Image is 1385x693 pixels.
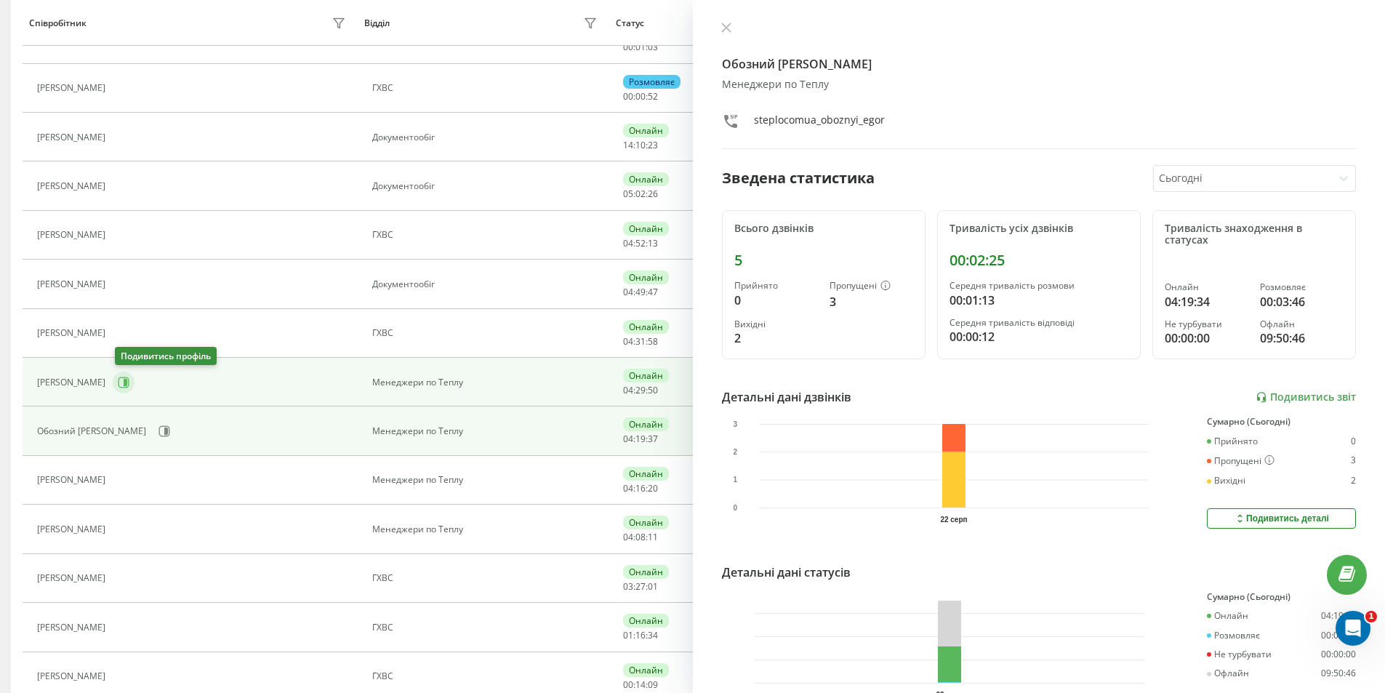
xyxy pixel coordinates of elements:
span: 02 [635,188,646,200]
span: 52 [648,90,658,103]
div: : : [623,582,658,592]
div: Детальні дані статусів [722,564,851,581]
span: 16 [635,482,646,494]
div: : : [623,680,658,690]
div: Всього дзвінків [734,223,913,235]
div: Розмовляє [1207,630,1260,641]
span: 04 [623,531,633,543]
span: 09 [648,678,658,691]
div: Подивитись профіль [115,347,217,365]
span: 00 [635,90,646,103]
span: 14 [635,678,646,691]
div: Середня тривалість розмови [950,281,1128,291]
h4: Обозний [PERSON_NAME] [722,55,1357,73]
div: ГХВС [372,573,601,583]
div: Офлайн [1207,668,1249,678]
div: Прийнято [734,281,818,291]
div: Середня тривалість відповіді [950,318,1128,328]
div: Сумарно (Сьогодні) [1207,592,1356,602]
div: Онлайн [623,417,669,431]
div: 00:00:00 [1321,649,1356,660]
span: 37 [648,433,658,445]
span: 27 [635,580,646,593]
iframe: Intercom live chat [1336,611,1370,646]
div: 04:19:34 [1321,611,1356,621]
div: : : [623,287,658,297]
div: Онлайн [623,614,669,628]
span: 13 [648,237,658,249]
span: 04 [623,335,633,348]
div: Розмовляє [1260,282,1344,292]
div: Онлайн [623,565,669,579]
div: Вихідні [1207,476,1245,486]
span: 00 [623,90,633,103]
span: 50 [648,384,658,396]
span: 49 [635,286,646,298]
div: : : [623,189,658,199]
span: 01 [623,629,633,641]
div: 09:50:46 [1260,329,1344,347]
div: steplocomua_oboznyi_egor [754,113,885,134]
div: Зведена статистика [722,167,875,189]
div: [PERSON_NAME] [37,622,109,633]
div: [PERSON_NAME] [37,132,109,143]
div: ГХВС [372,328,601,338]
div: 0 [1351,436,1356,446]
div: Онлайн [623,320,669,334]
div: Онлайн [1165,282,1248,292]
span: 52 [635,237,646,249]
div: Онлайн [623,271,669,284]
div: Онлайн [623,369,669,382]
span: 31 [635,335,646,348]
span: 19 [635,433,646,445]
div: Розмовляє [623,75,681,89]
div: : : [623,92,658,102]
div: Документообіг [372,132,601,143]
span: 26 [648,188,658,200]
span: 03 [648,41,658,53]
div: Офлайн [1260,319,1344,329]
div: 0 [734,292,818,309]
div: ГХВС [372,230,601,240]
div: 00:00:12 [950,328,1128,345]
div: Онлайн [623,516,669,529]
div: Співробітник [29,18,87,28]
div: Менеджери по Теплу [372,524,601,534]
div: Менеджери по Теплу [372,475,601,485]
div: : : [623,385,658,396]
div: 04:19:34 [1165,293,1248,311]
span: 04 [623,433,633,445]
div: ГХВС [372,83,601,93]
div: [PERSON_NAME] [37,573,109,583]
span: 04 [623,482,633,494]
div: [PERSON_NAME] [37,475,109,485]
div: : : [623,630,658,641]
div: Детальні дані дзвінків [722,388,851,406]
div: [PERSON_NAME] [37,230,109,240]
text: 2 [733,448,737,456]
span: 01 [648,580,658,593]
span: 1 [1365,611,1377,622]
div: ГХВС [372,671,601,681]
div: Онлайн [623,467,669,481]
div: Відділ [364,18,390,28]
div: 00:00:00 [1165,329,1248,347]
div: [PERSON_NAME] [37,83,109,93]
text: 0 [733,504,737,512]
text: 1 [733,476,737,484]
div: Менеджери по Теплу [372,377,601,388]
div: Пропущені [830,281,913,292]
div: [PERSON_NAME] [37,671,109,681]
span: 00 [623,41,633,53]
div: Менеджери по Теплу [372,426,601,436]
span: 14 [623,139,633,151]
span: 01 [635,41,646,53]
text: 3 [733,420,737,428]
div: Онлайн [623,124,669,137]
div: Подивитись деталі [1234,513,1329,524]
div: Сумарно (Сьогодні) [1207,417,1356,427]
div: 00:01:13 [950,292,1128,309]
div: Статус [616,18,644,28]
div: 00:03:46 [1321,630,1356,641]
div: Документообіг [372,279,601,289]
